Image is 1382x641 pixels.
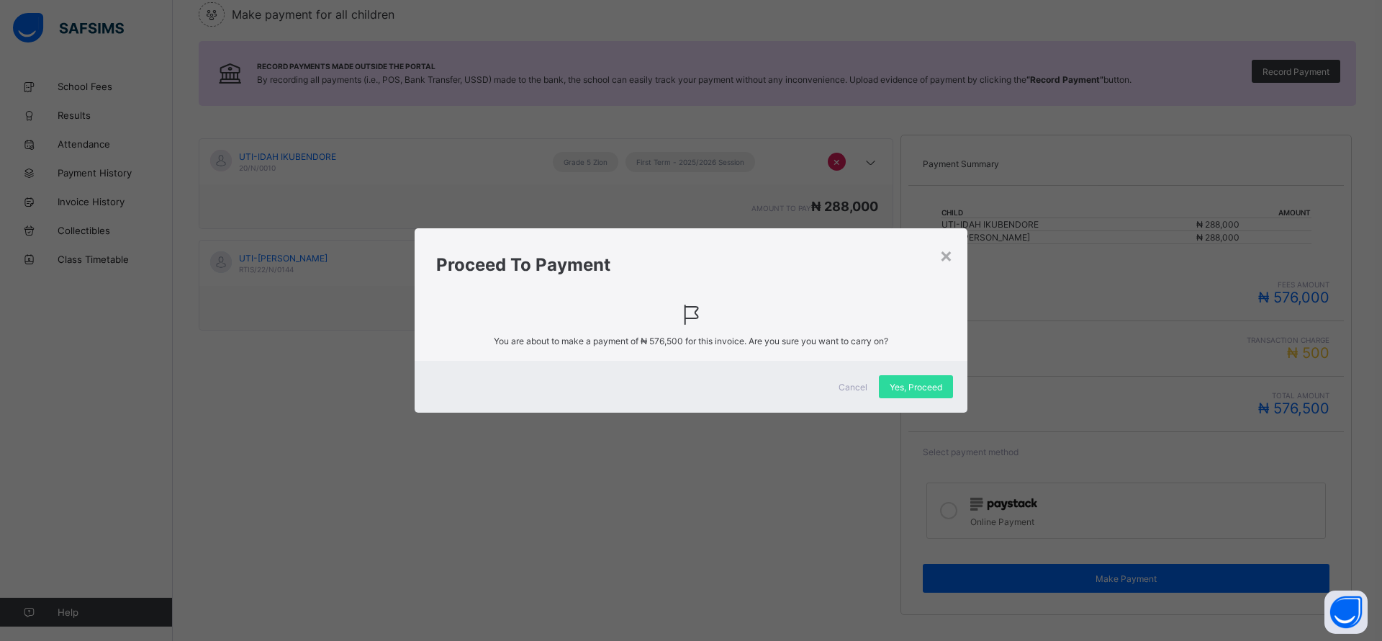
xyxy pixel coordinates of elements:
span: You are about to make a payment of for this invoice. Are you sure you want to carry on? [436,336,946,346]
div: × [939,243,953,267]
h1: Proceed To Payment [436,254,946,275]
span: Yes, Proceed [890,382,942,393]
button: Open asap [1324,591,1368,634]
span: ₦ 576,500 [641,336,683,346]
span: Cancel [839,382,867,393]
